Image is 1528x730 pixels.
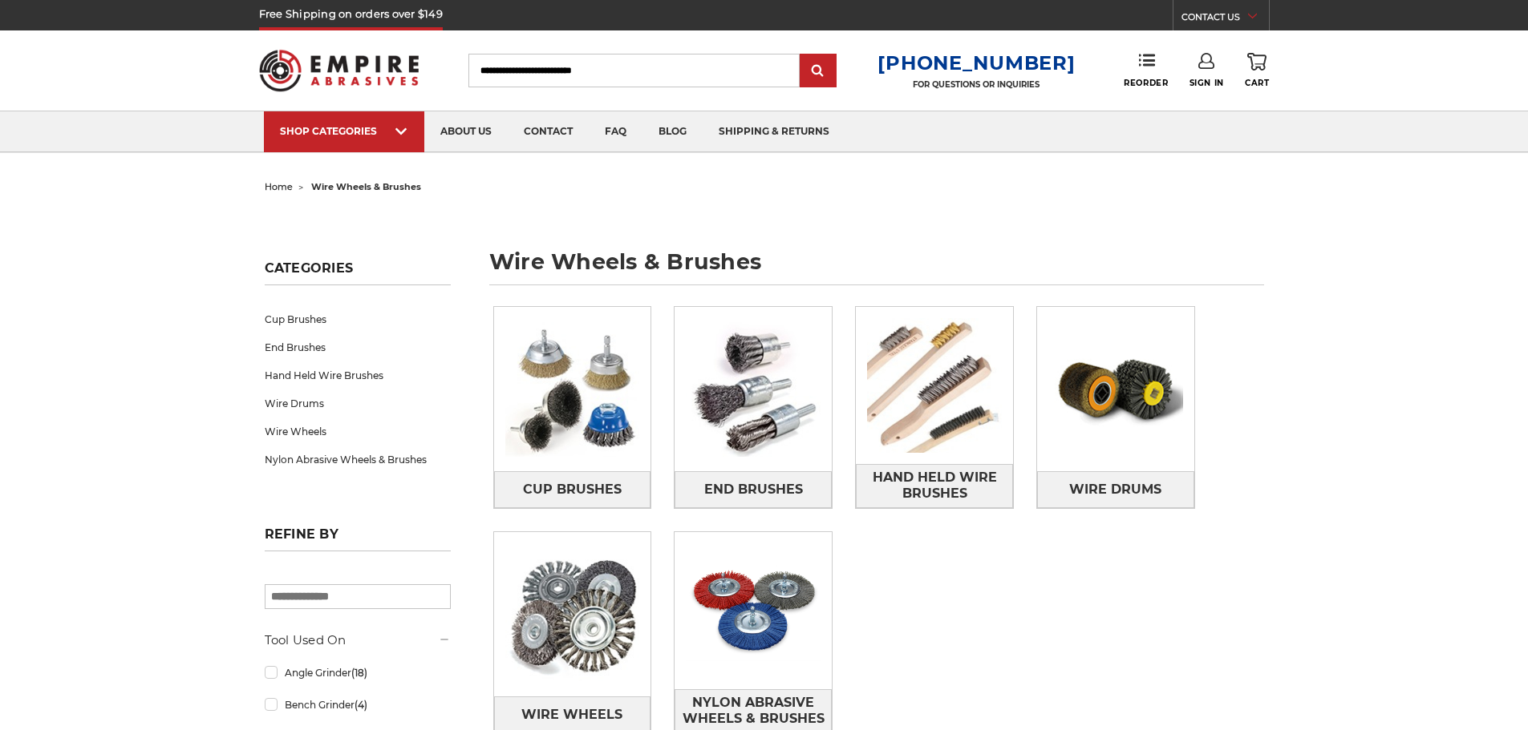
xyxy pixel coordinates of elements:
a: contact [508,111,589,152]
span: Hand Held Wire Brushes [857,464,1012,507]
a: blog [642,111,703,152]
a: Bench Grinder(4) [265,691,451,719]
a: Wire Drums [265,389,451,417]
a: shipping & returns [703,111,845,152]
a: Angle Grinder(18) [265,659,451,687]
a: faq [589,111,642,152]
a: Wire Drums [1037,471,1194,507]
img: Cup Brushes [494,311,651,468]
img: Hand Held Wire Brushes [856,307,1013,464]
img: Nylon Abrasive Wheels & Brushes [675,532,832,689]
a: Cup Brushes [494,471,651,507]
a: [PHONE_NUMBER] [877,51,1075,75]
a: Wire Wheels [265,417,451,446]
h1: wire wheels & brushes [489,251,1264,285]
span: Reorder [1124,78,1168,88]
a: CONTACT US [1181,8,1269,30]
span: (4) [355,699,367,711]
span: Cup Brushes [523,476,622,503]
a: Cart [1245,53,1269,88]
img: Empire Abrasives [259,39,419,102]
span: wire wheels & brushes [311,181,421,192]
a: Hand Held Wire Brushes [265,361,451,389]
img: Wire Wheels [494,536,651,693]
p: FOR QUESTIONS OR INQUIRIES [877,79,1075,90]
a: Cup Brushes [265,305,451,333]
a: Hand Held Wire Brushes [856,464,1013,508]
h5: Categories [265,260,451,285]
div: SHOP CATEGORIES [280,125,408,137]
h5: Refine by [265,526,451,551]
span: Wire Wheels [521,701,622,728]
span: (18) [351,667,367,679]
img: Wire Drums [1037,311,1194,468]
span: End Brushes [704,476,803,503]
a: End Brushes [265,333,451,361]
a: End Brushes [675,471,832,507]
span: Sign In [1190,78,1224,88]
input: Submit [802,55,834,87]
a: Nylon Abrasive Wheels & Brushes [265,446,451,474]
a: Reorder [1124,53,1168,87]
a: home [265,181,293,192]
a: about us [424,111,508,152]
span: Cart [1245,78,1269,88]
img: End Brushes [675,311,832,468]
span: Wire Drums [1069,476,1161,503]
h5: Tool Used On [265,631,451,650]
